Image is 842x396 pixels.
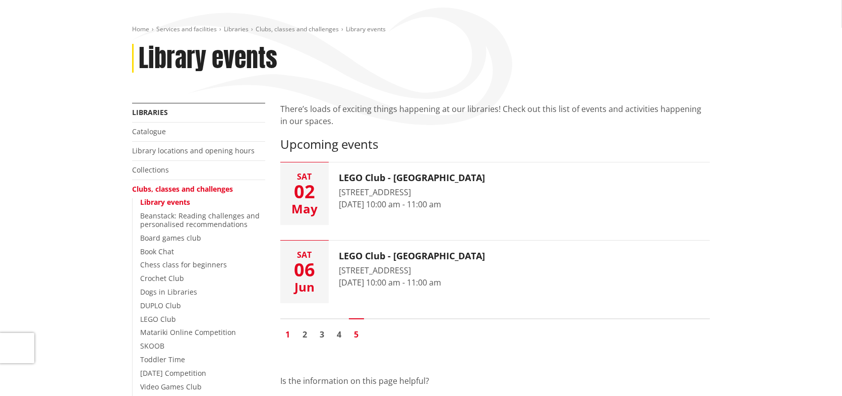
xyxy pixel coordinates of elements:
[224,25,249,33] a: Libraries
[280,318,710,345] nav: Pagination
[140,341,164,351] a: SKOOB
[280,183,329,201] div: 02
[297,327,313,342] a: Go to page 2
[339,199,441,210] time: [DATE] 10:00 am - 11:00 am
[140,211,260,229] a: Beanstack: Reading challenges and personalised recommendations
[140,301,181,310] a: DUPLO Club
[339,186,485,198] div: [STREET_ADDRESS]
[156,25,217,33] a: Services and facilities
[140,273,184,283] a: Crochet Club
[280,103,710,127] p: There’s loads of exciting things happening at our libraries! Check out this list of events and ac...
[280,251,329,259] div: Sat
[339,264,485,276] div: [STREET_ADDRESS]
[280,162,710,225] button: Sat 02 May LEGO Club - [GEOGRAPHIC_DATA] [STREET_ADDRESS] [DATE] 10:00 am - 11:00 am
[132,184,233,194] a: Clubs, classes and challenges
[796,354,832,390] iframe: Messenger Launcher
[280,375,710,387] p: Is the information on this page helpful?
[132,25,710,34] nav: breadcrumb
[140,368,206,378] a: [DATE] Competition
[140,247,174,256] a: Book Chat
[132,107,168,117] a: Libraries
[140,233,201,243] a: Board games club
[339,173,485,184] h3: LEGO Club - [GEOGRAPHIC_DATA]
[280,203,329,215] div: May
[339,251,485,262] h3: LEGO Club - [GEOGRAPHIC_DATA]
[140,382,202,391] a: Video Games Club
[332,327,347,342] a: Go to page 4
[280,327,295,342] a: Go to page 1
[140,197,190,207] a: Library events
[132,127,166,136] a: Catalogue
[339,277,441,288] time: [DATE] 10:00 am - 11:00 am
[139,44,277,73] h1: Library events
[280,261,329,279] div: 06
[140,260,227,269] a: Chess class for beginners
[280,281,329,293] div: Jun
[140,327,236,337] a: Matariki Online Competition
[349,327,364,342] a: Page 5
[132,25,149,33] a: Home
[280,173,329,181] div: Sat
[132,165,169,175] a: Collections
[280,241,710,303] button: Sat 06 Jun LEGO Club - [GEOGRAPHIC_DATA] [STREET_ADDRESS] [DATE] 10:00 am - 11:00 am
[140,355,185,364] a: Toddler Time
[315,327,330,342] a: Go to page 3
[280,137,710,152] h3: Upcoming events
[256,25,339,33] a: Clubs, classes and challenges
[140,314,176,324] a: LEGO Club
[140,287,197,297] a: Dogs in Libraries
[346,25,386,33] span: Library events
[132,146,255,155] a: Library locations and opening hours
